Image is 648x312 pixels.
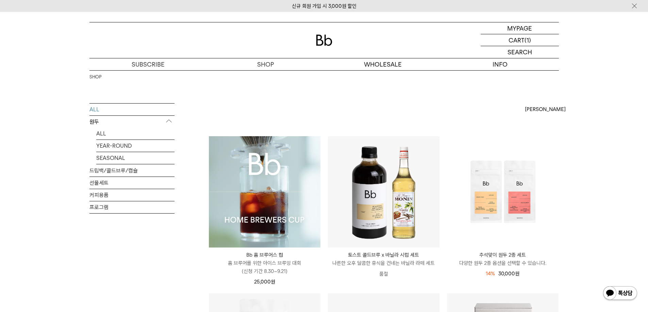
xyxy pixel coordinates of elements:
p: 다양한 원두 2종 옵션을 선택할 수 있습니다. [447,259,559,267]
span: [PERSON_NAME] [525,105,566,113]
a: YEAR-ROUND [96,140,175,152]
img: 추석맞이 원두 2종 세트 [447,136,559,247]
p: 토스트 콜드브루 x 바닐라 시럽 세트 [328,251,439,259]
a: ALL [89,104,175,115]
a: 토스트 콜드브루 x 바닐라 시럽 세트 나른한 오후 달콤한 휴식을 건네는 바닐라 라떼 세트 [328,251,439,267]
a: ALL [96,128,175,140]
a: 신규 회원 가입 시 3,000원 할인 [292,3,356,9]
p: Bb 홈 브루어스 컵 [209,251,320,259]
img: Bb 홈 브루어스 컵 [209,136,320,247]
p: 추석맞이 원두 2종 세트 [447,251,559,259]
p: 홈 브루어를 위한 아이스 브루잉 대회 (신청 기간 8.30~9.21) [209,259,320,275]
p: 나른한 오후 달콤한 휴식을 건네는 바닐라 라떼 세트 [328,259,439,267]
a: Bb 홈 브루어스 컵 홈 브루어를 위한 아이스 브루잉 대회(신청 기간 8.30~9.21) [209,251,320,275]
span: 30,000 [498,271,519,277]
img: 로고 [316,35,332,46]
span: 25,000 [254,279,275,285]
img: 토스트 콜드브루 x 바닐라 시럽 세트 [328,136,439,247]
span: 원 [515,271,519,277]
p: INFO [442,58,559,70]
a: 선물세트 [89,177,175,189]
a: SUBSCRIBE [89,58,207,70]
p: (1) [525,34,531,46]
a: SHOP [89,74,101,80]
a: 프로그램 [89,201,175,213]
span: 원 [271,279,275,285]
p: WHOLESALE [324,58,442,70]
a: SEASONAL [96,152,175,164]
img: 카카오톡 채널 1:1 채팅 버튼 [602,286,638,302]
p: CART [509,34,525,46]
a: CART (1) [481,34,559,46]
a: 추석맞이 원두 2종 세트 다양한 원두 2종 옵션을 선택할 수 있습니다. [447,251,559,267]
p: SEARCH [508,46,532,58]
p: 원두 [89,116,175,128]
a: 드립백/콜드브루/캡슐 [89,165,175,177]
a: SHOP [207,58,324,70]
a: MYPAGE [481,22,559,34]
div: 14% [486,270,495,278]
a: 커피용품 [89,189,175,201]
p: 품절 [328,267,439,281]
p: MYPAGE [507,22,532,34]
